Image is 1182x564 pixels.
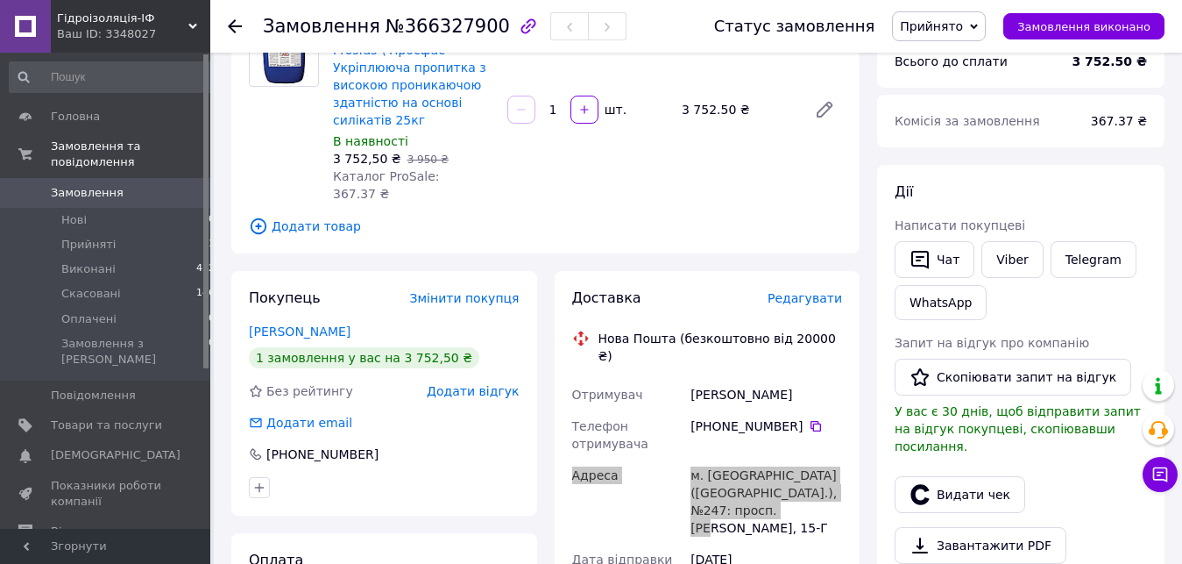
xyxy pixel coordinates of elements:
[895,183,913,200] span: Дії
[249,217,842,236] span: Додати товар
[427,384,519,398] span: Додати відгук
[209,336,215,368] span: 0
[981,241,1043,278] a: Viber
[895,218,1025,232] span: Написати покупцеві
[768,291,842,305] span: Редагувати
[51,388,136,403] span: Повідомлення
[333,43,486,127] a: Prosfas \ Просфас - Укріплююча пропитка з високою проникаючою здатністю на основі силікатів 25кг
[51,139,210,170] span: Замовлення та повідомлення
[265,446,380,463] div: [PHONE_NUMBER]
[895,114,1040,128] span: Комісія за замовлення
[807,92,842,127] a: Редагувати
[51,447,180,463] span: [DEMOGRAPHIC_DATA]
[714,18,875,35] div: Статус замовлення
[57,11,188,26] span: Гідроізоляція-ІФ
[1072,54,1147,68] b: 3 752.50 ₴
[333,169,439,201] span: Каталог ProSale: 367.37 ₴
[895,359,1131,396] button: Скопіювати запит на відгук
[1003,13,1164,39] button: Замовлення виконано
[572,468,619,482] span: Адреса
[57,26,210,42] div: Ваш ID: 3348027
[895,527,1066,564] a: Завантажити PDF
[407,153,449,166] span: 3 950 ₴
[196,261,215,277] span: 432
[687,379,846,411] div: [PERSON_NAME]
[900,19,963,33] span: Прийнято
[228,18,242,35] div: Повернутися назад
[61,311,117,327] span: Оплачені
[51,524,96,539] span: Відгуки
[247,414,354,432] div: Додати email
[51,478,162,510] span: Показники роботи компанії
[209,212,215,228] span: 0
[690,418,842,435] div: [PHONE_NUMBER]
[249,347,479,368] div: 1 замовлення у вас на 3 752,50 ₴
[895,54,1008,68] span: Всього до сплати
[265,414,354,432] div: Додати email
[61,237,116,253] span: Прийняті
[209,237,215,253] span: 1
[51,109,100,125] span: Головна
[895,476,1025,513] button: Видати чек
[1143,457,1178,492] button: Чат з покупцем
[333,152,401,166] span: 3 752,50 ₴
[687,460,846,544] div: м. [GEOGRAPHIC_DATA] ([GEOGRAPHIC_DATA].), №247: просп. [PERSON_NAME], 15-Г
[572,419,648,451] span: Телефон отримувача
[266,384,353,398] span: Без рейтингу
[1091,114,1147,128] span: 367.37 ₴
[895,336,1089,350] span: Запит на відгук про компанію
[263,16,380,37] span: Замовлення
[196,286,215,302] span: 146
[61,261,116,277] span: Виконані
[1051,241,1136,278] a: Telegram
[895,285,987,320] a: WhatsApp
[572,388,643,402] span: Отримувач
[51,418,162,433] span: Товари та послуги
[249,325,350,339] a: [PERSON_NAME]
[600,101,628,118] div: шт.
[249,289,321,306] span: Покупець
[61,212,87,228] span: Нові
[895,241,974,278] button: Чат
[9,61,216,93] input: Пошук
[61,286,121,302] span: Скасовані
[61,336,209,368] span: Замовлення з [PERSON_NAME]
[675,97,800,122] div: 3 752.50 ₴
[410,291,520,305] span: Змінити покупця
[209,311,215,327] span: 0
[572,289,641,306] span: Доставка
[1017,20,1150,33] span: Замовлення виконано
[51,185,124,201] span: Замовлення
[594,330,847,365] div: Нова Пошта (безкоштовно від 20000 ₴)
[386,16,510,37] span: №366327900
[895,404,1141,453] span: У вас є 30 днів, щоб відправити запит на відгук покупцеві, скопіювавши посилання.
[333,134,408,148] span: В наявності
